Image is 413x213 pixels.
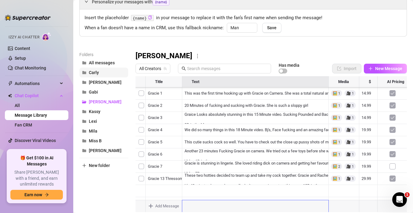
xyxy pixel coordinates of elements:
[79,116,128,126] button: Lexi
[89,129,97,133] span: Mila
[79,136,128,146] button: Miss B
[79,87,128,97] button: Gabi
[163,67,167,70] span: team
[79,51,128,58] article: Folders
[79,68,128,77] button: Carly
[15,56,26,61] a: Setup
[89,99,121,104] span: [PERSON_NAME]
[82,61,86,65] span: folder
[364,64,407,73] button: New Message
[89,148,121,153] span: [PERSON_NAME]
[148,16,152,20] span: copy
[79,161,128,170] button: New folder
[10,155,63,167] span: 🎁 Get $100 in AI Messages
[89,90,98,94] span: Gabi
[262,23,281,33] button: Save
[79,97,128,107] button: [PERSON_NAME]
[10,190,63,200] button: Earn nowarrow-right
[139,64,167,73] span: All Creators
[15,91,58,101] span: Chat Copilot
[8,81,13,86] span: thunderbolt
[375,66,402,71] span: New Message
[82,129,86,133] span: folder
[279,63,299,67] article: Has media
[89,70,99,75] span: Carly
[267,25,277,30] span: Save
[82,80,86,84] span: folder
[79,77,128,87] button: [PERSON_NAME]
[368,66,373,71] span: plus
[82,100,86,104] span: folder-open
[15,46,30,51] a: Content
[15,79,58,88] span: Automations
[82,109,86,114] span: folder
[5,15,51,21] img: logo-BBDzfeDw.svg
[89,80,121,85] span: [PERSON_NAME]
[187,65,267,72] input: Search messages
[79,107,128,116] button: Kassy
[195,53,200,59] span: more
[392,192,407,207] iframe: Intercom live chat
[15,103,20,108] a: All
[82,148,86,153] span: folder
[15,138,56,143] a: Discover Viral Videos
[332,64,361,73] button: Import
[148,16,152,20] button: Click to Copy
[82,139,86,143] span: folder
[10,169,63,187] span: Share [PERSON_NAME] with a friend, and earn unlimited rewards
[45,193,49,197] span: arrow-right
[79,146,128,155] button: [PERSON_NAME]
[136,51,192,61] h3: [PERSON_NAME]
[131,15,154,21] code: {name}
[405,192,410,197] span: 1
[9,34,39,40] span: Izzy AI Chatter
[15,113,47,118] a: Message Library
[8,94,12,98] img: Chat Copilot
[82,119,86,123] span: folder
[89,60,115,65] span: All messages
[85,14,402,22] span: Insert the placeholder in your message to replace it with the fan’s first name when sending the m...
[89,109,100,114] span: Kassy
[79,126,128,136] button: Mila
[42,32,51,41] img: AI Chatter
[82,90,86,94] span: folder
[79,58,128,68] button: All messages
[24,192,42,197] span: Earn now
[89,163,110,168] span: New folder
[82,163,86,168] span: plus
[15,122,32,127] a: Fan CRM
[89,119,97,124] span: Lexi
[182,66,186,71] span: search
[15,66,46,70] a: Chat Monitoring
[85,24,224,32] span: When a fan doesn’t have a name in CRM, use this fallback nickname:
[89,138,102,143] span: Miss B
[82,70,86,75] span: folder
